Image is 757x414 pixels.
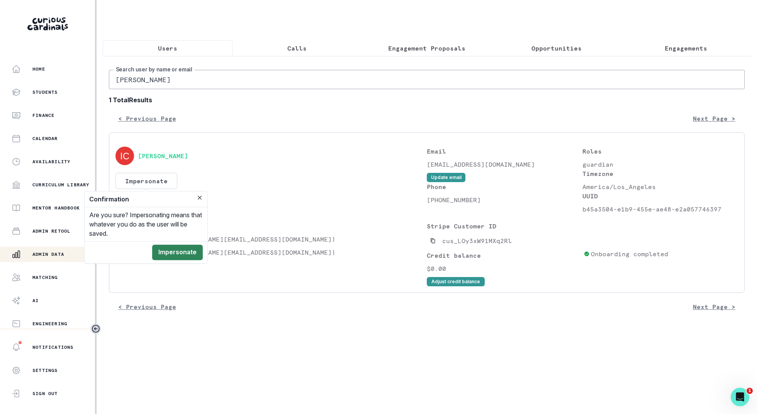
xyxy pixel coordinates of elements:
[684,111,745,126] button: Next Page >
[531,44,582,53] p: Opportunities
[684,299,745,314] button: Next Page >
[32,297,39,304] p: AI
[582,182,738,191] p: America/Los_Angeles
[32,251,64,257] p: Admin Data
[91,324,101,334] button: Toggle sidebar
[27,17,68,30] img: Curious Cardinals Logo
[109,111,185,126] button: < Previous Page
[32,159,70,165] p: Availability
[427,182,582,191] p: Phone
[32,321,67,327] p: Engineering
[32,390,58,397] p: Sign Out
[32,367,58,373] p: Settings
[85,207,207,241] div: Are you sure? Impersonating means that whatever you do as the user will be saved.
[582,169,738,178] p: Timezone
[427,147,582,156] p: Email
[731,388,749,406] iframe: Intercom live chat
[109,95,745,105] b: 1 Total Results
[32,89,58,95] p: Students
[109,299,185,314] button: < Previous Page
[32,344,74,350] p: Notifications
[582,191,738,201] p: UUID
[32,274,58,281] p: Matching
[591,249,668,259] p: Onboarding completed
[427,221,580,231] p: Stripe Customer ID
[32,66,45,72] p: Home
[195,193,204,202] button: Close
[32,182,90,188] p: Curriculum Library
[427,264,580,273] p: $0.00
[582,204,738,214] p: b45a3504-e1b9-455e-ae48-e2a057746397
[85,191,207,207] header: Confirmation
[427,277,485,286] button: Adjust credit balance
[32,135,58,142] p: Calendar
[115,248,427,257] p: [PERSON_NAME] ([PERSON_NAME][EMAIL_ADDRESS][DOMAIN_NAME])
[152,245,203,260] button: Impersonate
[115,147,134,165] img: svg
[32,205,80,211] p: Mentor Handbook
[138,152,188,160] button: [PERSON_NAME]
[32,112,54,118] p: Finance
[427,195,582,204] p: [PHONE_NUMBER]
[287,44,307,53] p: Calls
[32,228,70,234] p: Admin Retool
[158,44,177,53] p: Users
[115,221,427,231] p: Students
[665,44,707,53] p: Engagements
[442,236,512,245] p: cus_LOy3xW91MXq2Rl
[427,160,582,169] p: [EMAIL_ADDRESS][DOMAIN_NAME]
[747,388,753,394] span: 1
[115,173,177,189] button: Impersonate
[582,160,738,169] p: guardian
[427,235,439,247] button: Copied to clipboard
[427,251,580,260] p: Credit balance
[427,173,465,182] button: Update email
[388,44,465,53] p: Engagement Proposals
[115,235,427,244] p: [PERSON_NAME] ([PERSON_NAME][EMAIL_ADDRESS][DOMAIN_NAME])
[582,147,738,156] p: Roles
